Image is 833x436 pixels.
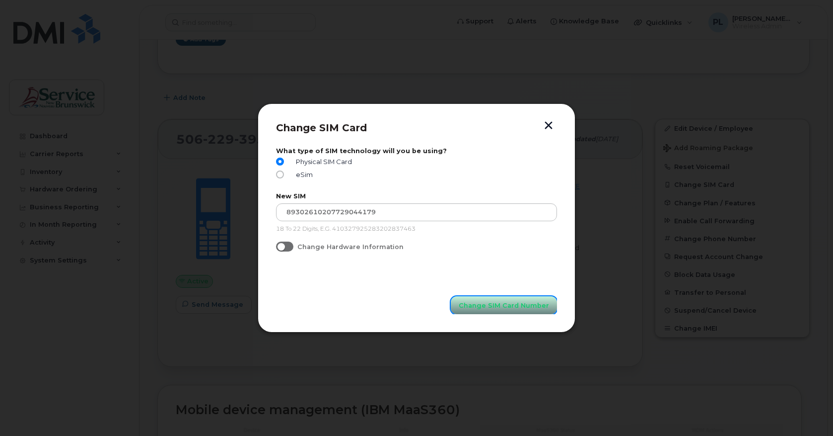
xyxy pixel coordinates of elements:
input: Input Your New SIM Number [276,203,557,221]
input: Physical SIM Card [276,158,284,166]
span: Change SIM Card [276,122,367,134]
input: eSim [276,171,284,178]
span: Change Hardware Information [297,243,404,251]
label: What type of SIM technology will you be using? [276,147,557,155]
p: 18 To 22 Digits, E.G. 410327925283202837463 [276,225,557,233]
input: Change Hardware Information [276,242,284,250]
span: Change SIM Card Number [459,301,549,310]
span: eSim [292,171,313,178]
span: Physical SIM Card [292,158,352,166]
label: New SIM [276,192,557,200]
button: Change SIM Card Number [451,296,557,314]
